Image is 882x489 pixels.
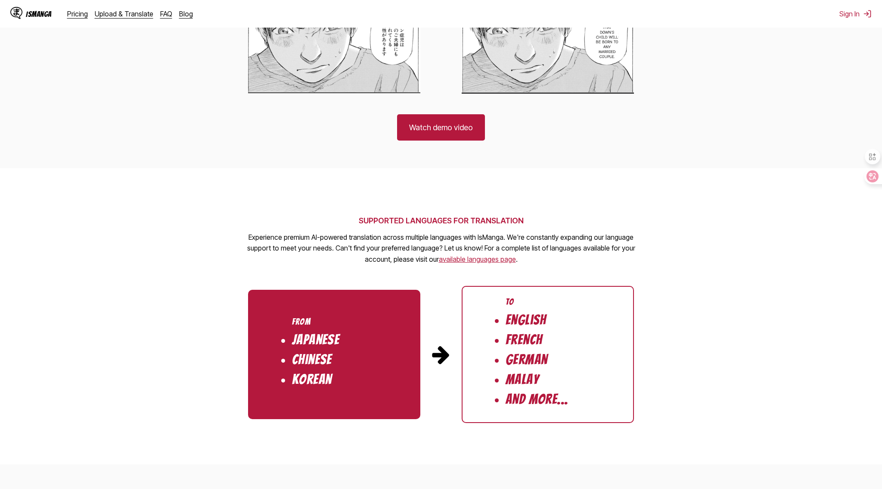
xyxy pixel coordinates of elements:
[462,286,634,423] ul: Target Languages
[243,216,639,225] h2: SUPPORTED LANGUAGES FOR TRANSLATION
[506,392,568,407] li: And More...
[439,255,516,263] a: Available languages
[95,9,153,18] a: Upload & Translate
[506,372,539,387] li: Malay
[179,9,193,18] a: Blog
[243,232,639,265] p: Experience premium AI-powered translation across multiple languages with IsManga. We're constantl...
[26,10,52,18] div: IsManga
[506,313,547,327] li: English
[431,344,451,365] img: Arrow pointing from source to target languages
[292,332,339,347] li: Japanese
[863,9,872,18] img: Sign out
[506,297,514,307] div: To
[292,372,332,387] li: Korean
[67,9,88,18] a: Pricing
[506,332,542,347] li: French
[10,7,67,21] a: IsManga LogoIsManga
[506,352,547,367] li: German
[292,352,332,367] li: Chinese
[160,9,172,18] a: FAQ
[839,9,872,18] button: Sign In
[10,7,22,19] img: IsManga Logo
[248,290,420,419] ul: Source Languages
[397,114,485,141] a: Watch demo video
[292,317,311,326] div: From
